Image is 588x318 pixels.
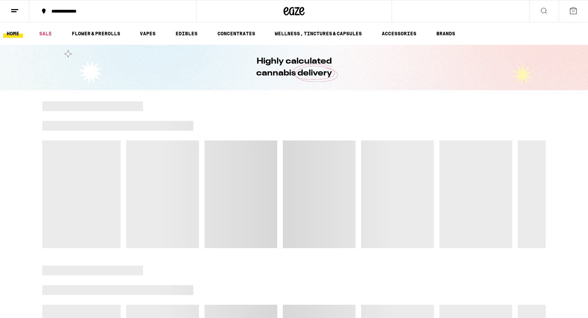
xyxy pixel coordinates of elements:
[68,29,124,38] a: FLOWER & PREROLLS
[3,29,23,38] a: HOME
[214,29,259,38] a: CONCENTRATES
[236,56,352,79] h1: Highly calculated cannabis delivery
[36,29,55,38] a: SALE
[136,29,159,38] a: VAPES
[271,29,365,38] a: WELLNESS, TINCTURES & CAPSULES
[378,29,420,38] a: ACCESSORIES
[172,29,201,38] a: EDIBLES
[433,29,459,38] button: BRANDS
